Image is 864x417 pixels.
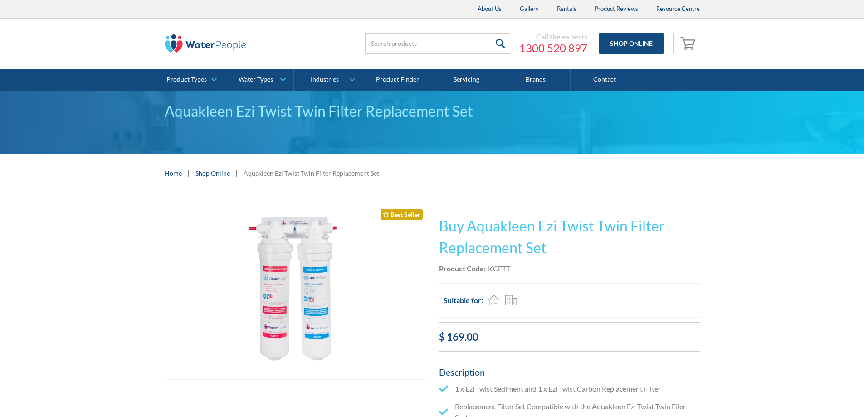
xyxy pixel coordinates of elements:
[195,168,230,178] a: Shop Online
[680,36,698,50] img: shopping cart
[439,329,700,344] div: $ 169.00
[165,206,425,380] img: Aquakleen Ezi Twist Twin Filter Replacement Set
[432,69,501,91] a: Servicing
[225,69,293,91] a: Water Types
[165,100,700,122] div: Aquakleen Ezi Twist Twin Filter Replacement Set
[365,33,510,54] input: Search products
[165,168,182,178] a: Home
[519,32,587,41] div: Call the experts
[571,69,639,91] a: Contact
[311,76,339,83] div: Industries
[234,167,239,178] div: |
[439,264,486,273] strong: Product Code:
[519,41,587,55] a: 1300 520 897
[444,295,483,306] h2: Suitable for:
[678,33,700,54] a: Open empty cart
[239,76,273,83] div: Water Types
[381,209,423,220] div: Best Seller
[165,34,246,53] img: The Water People
[773,372,864,417] iframe: podium webchat widget bubble
[165,206,425,380] a: open lightbox
[166,76,207,83] div: Product Types
[599,33,664,54] a: Shop Online
[294,69,362,91] a: Industries
[244,168,379,178] div: Aquakleen Ezi Twist Twin Filter Replacement Set
[156,69,225,91] a: Product Types
[439,365,700,379] h5: Description
[501,69,570,91] a: Brands
[439,215,700,259] h1: Buy Aquakleen Ezi Twist Twin Filter Replacement Set
[439,383,700,394] li: 1 x Ezi Twist Sediment and 1 x Ezi Twist Carbon Replacement Filter
[488,263,510,274] div: KCETT
[363,69,432,91] a: Product Finder
[186,167,191,178] div: |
